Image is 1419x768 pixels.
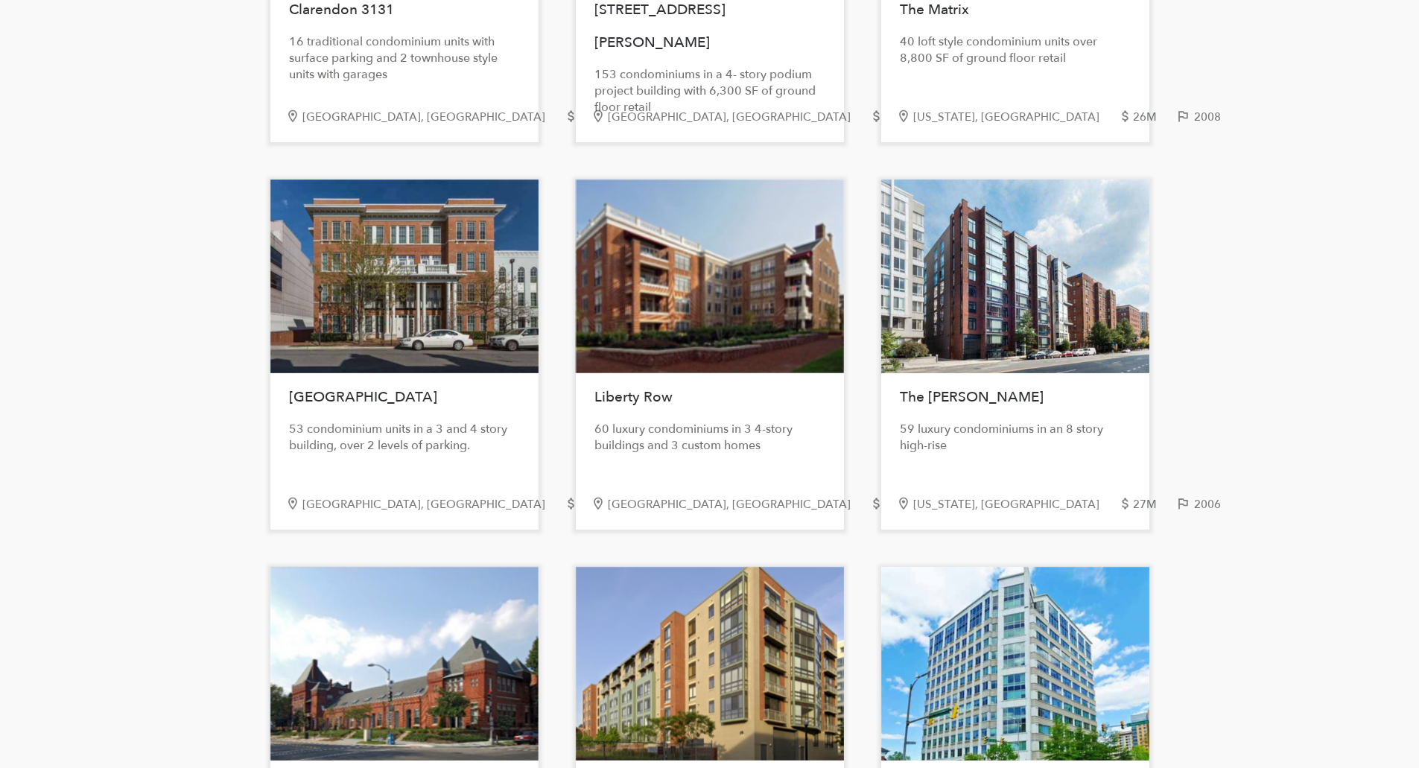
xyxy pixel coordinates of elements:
h1: [GEOGRAPHIC_DATA] [289,381,520,413]
div: 59 luxury condominiums in an 8 story high-rise [900,421,1131,454]
div: [US_STATE], [GEOGRAPHIC_DATA] [913,498,1118,511]
div: 153 condominiums in a 4- story podium project building with 6,300 SF of ground floor retail [594,66,825,115]
div: 53 condominium units in a 3 and 4 story building, over 2 levels of parking. [289,421,520,454]
div: 16 traditional condominium units with surface parking and 2 townhouse style units with garages [289,34,520,83]
div: [GEOGRAPHIC_DATA], [GEOGRAPHIC_DATA] [302,111,564,124]
div: [GEOGRAPHIC_DATA], [GEOGRAPHIC_DATA] [608,111,869,124]
div: 60 luxury condominiums in 3 4-story buildings and 3 custom homes [594,421,825,454]
h1: The [PERSON_NAME] [900,381,1131,413]
div: [GEOGRAPHIC_DATA], [GEOGRAPHIC_DATA] [608,498,869,511]
div: 40 loft style condominium units over 8,800 SF of ground floor retail [900,34,1131,66]
div: 2008 [1194,111,1239,124]
div: 26M [1133,111,1175,124]
div: 2006 [1194,498,1239,511]
div: 27M [1133,498,1175,511]
h1: Liberty Row [594,381,825,413]
div: [US_STATE], [GEOGRAPHIC_DATA] [913,111,1118,124]
div: [GEOGRAPHIC_DATA], [GEOGRAPHIC_DATA] [302,498,564,511]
